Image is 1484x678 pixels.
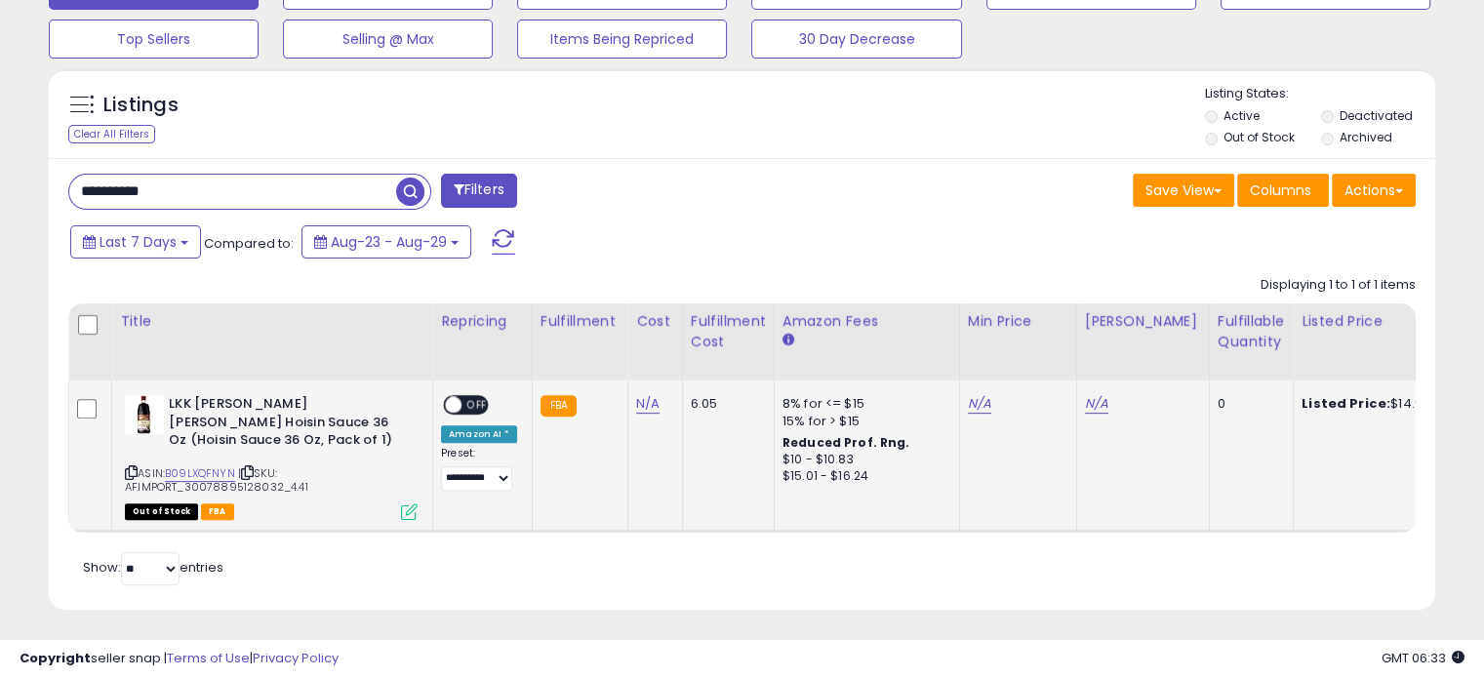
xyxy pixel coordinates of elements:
span: Compared to: [204,234,294,253]
div: [PERSON_NAME] [1085,311,1201,332]
div: $14.98 [1302,395,1464,413]
span: 2025-09-6 06:33 GMT [1382,649,1464,667]
div: Fulfillable Quantity [1218,311,1285,352]
span: | SKU: AFIMPORT_30078895128032_4.41 [125,465,308,495]
b: Reduced Prof. Rng. [782,434,910,451]
div: 15% for > $15 [782,413,944,430]
span: All listings that are currently out of stock and unavailable for purchase on Amazon [125,503,198,520]
img: 41id2eMlD6L._SL40_.jpg [125,395,164,434]
strong: Copyright [20,649,91,667]
a: N/A [968,394,991,414]
a: N/A [636,394,660,414]
div: ASIN: [125,395,418,518]
div: 6.05 [691,395,759,413]
div: Amazon Fees [782,311,951,332]
small: FBA [541,395,577,417]
h5: Listings [103,92,179,119]
a: Terms of Use [167,649,250,667]
button: 30 Day Decrease [751,20,961,59]
div: $10 - $10.83 [782,452,944,468]
span: Show: entries [83,558,223,577]
span: OFF [461,397,493,414]
button: Actions [1332,174,1416,207]
div: Amazon AI * [441,425,517,443]
a: B09LXQFNYN [165,465,235,482]
div: seller snap | | [20,650,339,668]
button: Filters [441,174,517,208]
div: Title [120,311,424,332]
button: Selling @ Max [283,20,493,59]
span: FBA [201,503,234,520]
div: 8% for <= $15 [782,395,944,413]
span: Last 7 Days [100,232,177,252]
a: N/A [1085,394,1108,414]
div: Fulfillment Cost [691,311,766,352]
div: Listed Price [1302,311,1470,332]
div: Clear All Filters [68,125,155,143]
button: Top Sellers [49,20,259,59]
span: Columns [1250,180,1311,200]
button: Aug-23 - Aug-29 [301,225,471,259]
div: Min Price [968,311,1068,332]
label: Deactivated [1339,107,1412,124]
div: Displaying 1 to 1 of 1 items [1261,276,1416,295]
p: Listing States: [1205,85,1435,103]
div: Fulfillment [541,311,620,332]
small: Amazon Fees. [782,332,794,349]
label: Archived [1339,129,1391,145]
div: $15.01 - $16.24 [782,468,944,485]
button: Save View [1133,174,1234,207]
div: Preset: [441,447,517,491]
div: Cost [636,311,674,332]
button: Columns [1237,174,1329,207]
button: Items Being Repriced [517,20,727,59]
label: Active [1223,107,1260,124]
b: LKK [PERSON_NAME] [PERSON_NAME] Hoisin Sauce 36 Oz (Hoisin Sauce 36 Oz, Pack of 1) [169,395,406,455]
span: Aug-23 - Aug-29 [331,232,447,252]
div: 0 [1218,395,1278,413]
label: Out of Stock [1223,129,1295,145]
button: Last 7 Days [70,225,201,259]
div: Repricing [441,311,524,332]
a: Privacy Policy [253,649,339,667]
b: Listed Price: [1302,394,1390,413]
